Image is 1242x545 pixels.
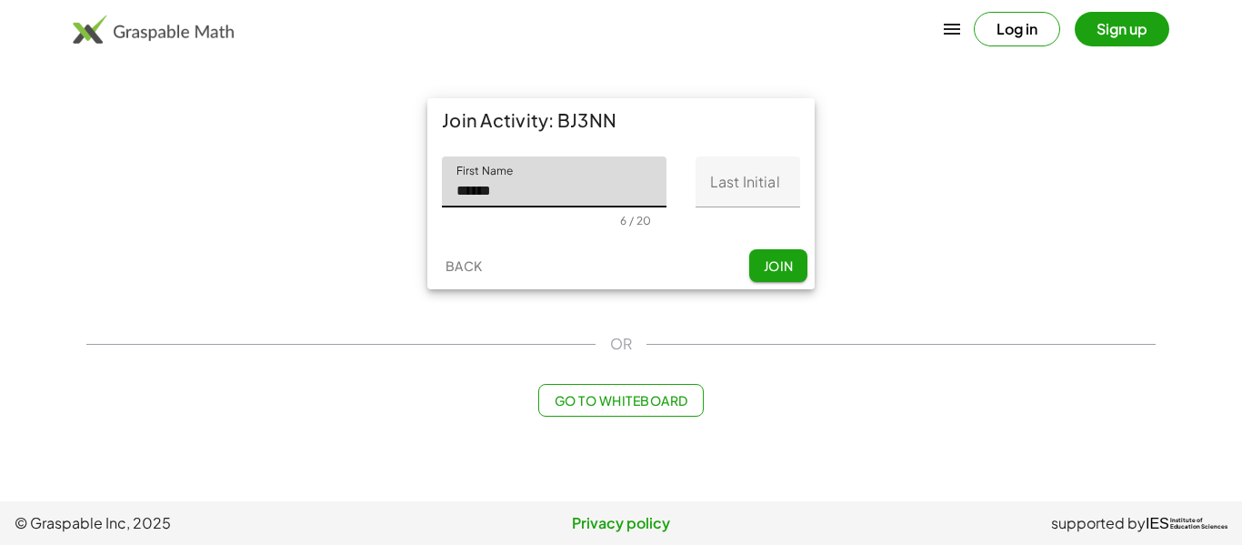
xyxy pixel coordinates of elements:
span: Back [445,257,482,274]
span: Go to Whiteboard [554,392,687,409]
button: Log in [974,12,1060,46]
div: 6 / 20 [620,214,651,227]
span: OR [610,333,632,355]
span: Institute of Education Sciences [1170,518,1227,530]
a: Privacy policy [419,512,824,534]
button: Go to Whiteboard [538,384,703,417]
a: IESInstitute ofEducation Sciences [1146,512,1227,534]
span: © Graspable Inc, 2025 [15,512,419,534]
button: Sign up [1075,12,1169,46]
button: Back [435,249,493,282]
span: IES [1146,515,1169,532]
div: Join Activity: BJ3NN [427,98,815,142]
span: Join [763,257,793,274]
span: supported by [1051,512,1146,534]
button: Join [749,249,807,282]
